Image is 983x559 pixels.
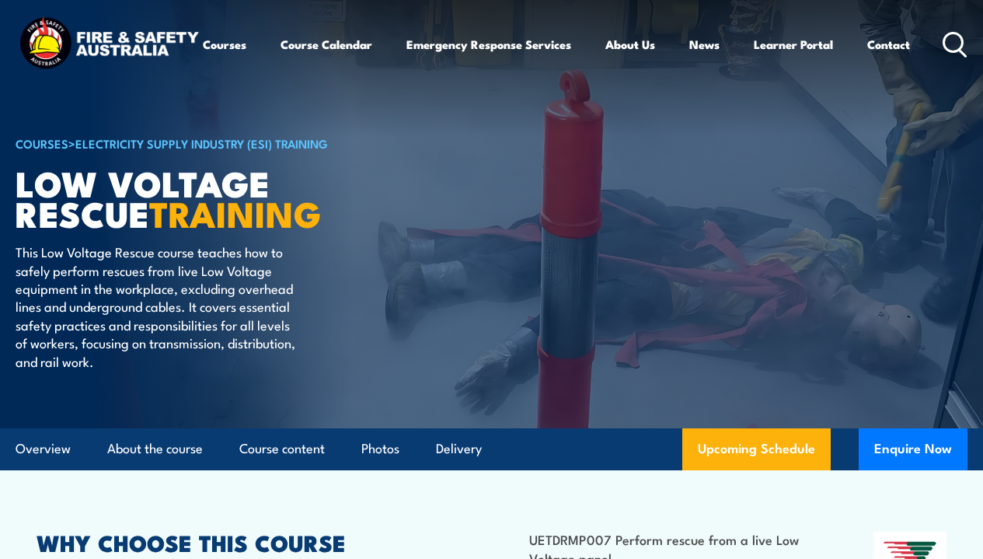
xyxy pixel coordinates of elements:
[361,428,399,470] a: Photos
[149,186,322,239] strong: TRAINING
[605,26,655,63] a: About Us
[281,26,372,63] a: Course Calendar
[75,135,328,152] a: Electricity Supply Industry (ESI) Training
[682,428,831,470] a: Upcoming Schedule
[16,428,71,470] a: Overview
[406,26,571,63] a: Emergency Response Services
[859,428,967,470] button: Enquire Now
[107,428,203,470] a: About the course
[203,26,246,63] a: Courses
[239,428,325,470] a: Course content
[16,167,399,228] h1: Low Voltage Rescue
[689,26,720,63] a: News
[754,26,833,63] a: Learner Portal
[16,135,68,152] a: COURSES
[37,532,431,552] h2: WHY CHOOSE THIS COURSE
[436,428,482,470] a: Delivery
[16,243,299,370] p: This Low Voltage Rescue course teaches how to safely perform rescues from live Low Voltage equipm...
[16,134,399,152] h6: >
[867,26,910,63] a: Contact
